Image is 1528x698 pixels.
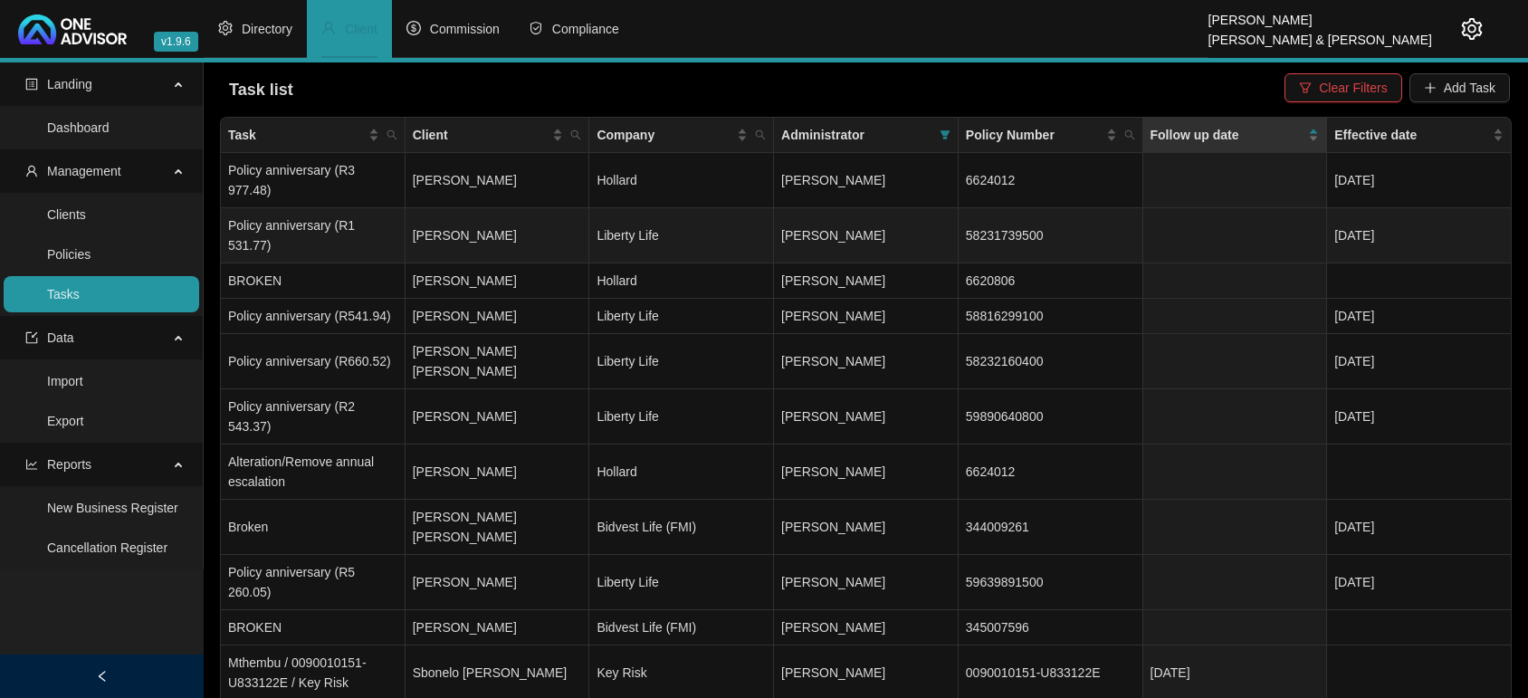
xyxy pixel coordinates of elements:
[1444,78,1495,98] span: Add Task
[589,500,774,555] td: Bidvest Life (FMI)
[959,389,1143,445] td: 59890640800
[47,330,74,345] span: Data
[221,610,406,645] td: BROKEN
[1409,73,1510,102] button: Add Task
[406,445,590,500] td: [PERSON_NAME]
[154,32,198,52] span: v1.9.6
[1121,121,1139,148] span: search
[47,164,121,178] span: Management
[406,21,421,35] span: dollar
[1208,5,1432,24] div: [PERSON_NAME]
[47,120,110,135] a: Dashboard
[18,14,127,44] img: 2df55531c6924b55f21c4cf5d4484680-logo-light.svg
[1327,555,1512,610] td: [DATE]
[589,153,774,208] td: Hollard
[589,208,774,263] td: Liberty Life
[781,273,885,288] span: [PERSON_NAME]
[47,247,91,262] a: Policies
[940,129,950,140] span: filter
[1124,129,1135,140] span: search
[25,78,38,91] span: profile
[959,263,1143,299] td: 6620806
[589,445,774,500] td: Hollard
[430,22,500,36] span: Commission
[1334,125,1489,145] span: Effective date
[218,21,233,35] span: setting
[1424,81,1437,94] span: plus
[959,610,1143,645] td: 345007596
[781,575,885,589] span: [PERSON_NAME]
[25,458,38,471] span: line-chart
[47,374,83,388] a: Import
[221,500,406,555] td: Broken
[959,208,1143,263] td: 58231739500
[413,125,549,145] span: Client
[589,118,774,153] th: Company
[959,299,1143,334] td: 58816299100
[1327,299,1512,334] td: [DATE]
[228,125,365,145] span: Task
[25,331,38,344] span: import
[221,555,406,610] td: Policy anniversary (R5 260.05)
[959,445,1143,500] td: 6624012
[781,125,932,145] span: Administrator
[221,299,406,334] td: Policy anniversary (R541.94)
[1327,208,1512,263] td: [DATE]
[589,555,774,610] td: Liberty Life
[1284,73,1401,102] button: Clear Filters
[47,414,83,428] a: Export
[755,129,766,140] span: search
[959,118,1143,153] th: Policy Number
[529,21,543,35] span: safety
[781,464,885,479] span: [PERSON_NAME]
[781,309,885,323] span: [PERSON_NAME]
[221,445,406,500] td: Alteration/Remove annual escalation
[406,500,590,555] td: [PERSON_NAME] [PERSON_NAME]
[589,299,774,334] td: Liberty Life
[567,121,585,148] span: search
[570,129,581,140] span: search
[959,500,1143,555] td: 344009261
[221,263,406,299] td: BROKEN
[781,228,885,243] span: [PERSON_NAME]
[959,153,1143,208] td: 6624012
[321,21,336,35] span: user
[781,173,885,187] span: [PERSON_NAME]
[936,121,954,148] span: filter
[221,153,406,208] td: Policy anniversary (R3 977.48)
[47,540,167,555] a: Cancellation Register
[597,125,733,145] span: Company
[1319,78,1387,98] span: Clear Filters
[406,555,590,610] td: [PERSON_NAME]
[781,354,885,368] span: [PERSON_NAME]
[1327,389,1512,445] td: [DATE]
[387,129,397,140] span: search
[406,118,590,153] th: Client
[781,409,885,424] span: [PERSON_NAME]
[966,125,1103,145] span: Policy Number
[406,208,590,263] td: [PERSON_NAME]
[1151,125,1305,145] span: Follow up date
[959,334,1143,389] td: 58232160400
[1461,18,1483,40] span: setting
[229,81,293,99] span: Task list
[589,263,774,299] td: Hollard
[406,610,590,645] td: [PERSON_NAME]
[25,165,38,177] span: user
[96,670,109,683] span: left
[589,389,774,445] td: Liberty Life
[221,334,406,389] td: Policy anniversary (R660.52)
[1299,81,1312,94] span: filter
[1327,118,1512,153] th: Effective date
[589,334,774,389] td: Liberty Life
[406,153,590,208] td: [PERSON_NAME]
[406,389,590,445] td: [PERSON_NAME]
[406,334,590,389] td: [PERSON_NAME] [PERSON_NAME]
[47,77,92,91] span: Landing
[781,620,885,635] span: [PERSON_NAME]
[221,118,406,153] th: Task
[959,555,1143,610] td: 59639891500
[221,208,406,263] td: Policy anniversary (R1 531.77)
[47,501,178,515] a: New Business Register
[1327,334,1512,389] td: [DATE]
